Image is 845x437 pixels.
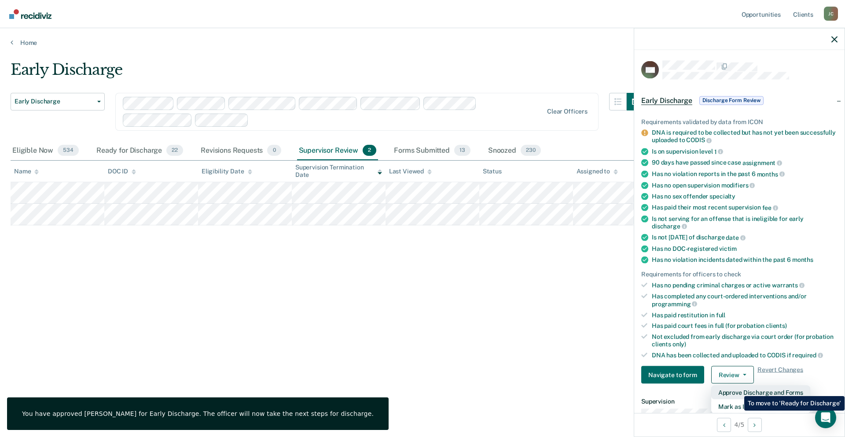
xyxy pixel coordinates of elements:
div: Early Discharge [11,61,644,86]
span: specialty [709,193,735,200]
button: Review [711,366,754,384]
button: Approve Discharge and Forms [711,386,810,400]
div: Ready for Discharge [95,141,185,161]
span: discharge [652,223,687,230]
div: Assigned to [577,168,618,175]
button: Next Opportunity [748,418,762,432]
span: modifiers [721,182,755,189]
div: J C [824,7,838,21]
div: Name [14,168,39,175]
div: Not excluded from early discharge via court order (for probation clients [652,333,838,348]
span: 1 [714,148,724,155]
div: 4 / 5 [634,413,845,436]
span: Early Discharge [641,96,692,105]
button: Profile dropdown button [824,7,838,21]
span: months [792,256,813,263]
div: 90 days have passed since case [652,159,838,167]
span: months [757,170,785,177]
div: Requirements for officers to check [641,270,838,278]
span: clients) [766,322,787,329]
div: Has no DOC-registered [652,245,838,252]
span: date [726,234,745,241]
div: DNA is required to be collected but has not yet been successfully uploaded to CODIS [652,129,838,144]
div: Clear officers [547,108,588,115]
span: 534 [58,145,79,156]
a: Home [11,39,834,47]
span: assignment [742,159,782,166]
span: 2 [363,145,376,156]
span: 13 [454,145,470,156]
button: Mark as Ineligible [711,400,810,414]
span: full [716,311,725,318]
div: Has completed any court-ordered interventions and/or [652,293,838,308]
div: Supervision Termination Date [295,164,382,179]
div: Has paid their most recent supervision [652,204,838,212]
div: Has paid court fees in full (for probation [652,322,838,330]
span: Discharge Form Review [699,96,764,105]
div: Has no sex offender [652,193,838,200]
div: Revisions Requests [199,141,283,161]
button: Navigate to form [641,366,704,384]
div: Eligibility Date [202,168,252,175]
div: Is on supervision level [652,147,838,155]
div: Early DischargeDischarge Form Review [634,86,845,114]
span: victim [719,245,737,252]
div: Open Intercom Messenger [815,407,836,428]
div: Is not serving for an offense that is ineligible for early [652,215,838,230]
div: Has paid restitution in [652,311,838,319]
div: Supervisor Review [297,141,378,161]
div: Forms Submitted [392,141,472,161]
div: DNA has been collected and uploaded to CODIS if [652,351,838,359]
img: Recidiviz [9,9,51,19]
div: Last Viewed [389,168,432,175]
div: Requirements validated by data from ICON [641,118,838,125]
div: Has no violation incidents dated within the past 6 [652,256,838,263]
a: Navigate to form link [641,366,708,384]
span: 22 [166,145,183,156]
dt: Supervision [641,398,838,405]
span: programming [652,300,697,307]
div: Status [483,168,502,175]
span: fee [762,204,778,211]
span: only) [672,340,686,347]
span: Revert Changes [757,366,803,384]
span: 230 [521,145,541,156]
div: Eligible Now [11,141,81,161]
div: You have approved [PERSON_NAME] for Early Discharge. The officer will now take the next steps for... [22,410,374,418]
div: Has no pending criminal charges or active [652,281,838,289]
div: Snoozed [486,141,543,161]
span: Early Discharge [15,98,94,105]
div: Has no violation reports in the past 6 [652,170,838,178]
span: required [792,352,823,359]
span: warrants [772,282,805,289]
div: Is not [DATE] of discharge [652,234,838,242]
div: DOC ID [108,168,136,175]
button: Previous Opportunity [717,418,731,432]
div: Has no open supervision [652,181,838,189]
span: 0 [267,145,281,156]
